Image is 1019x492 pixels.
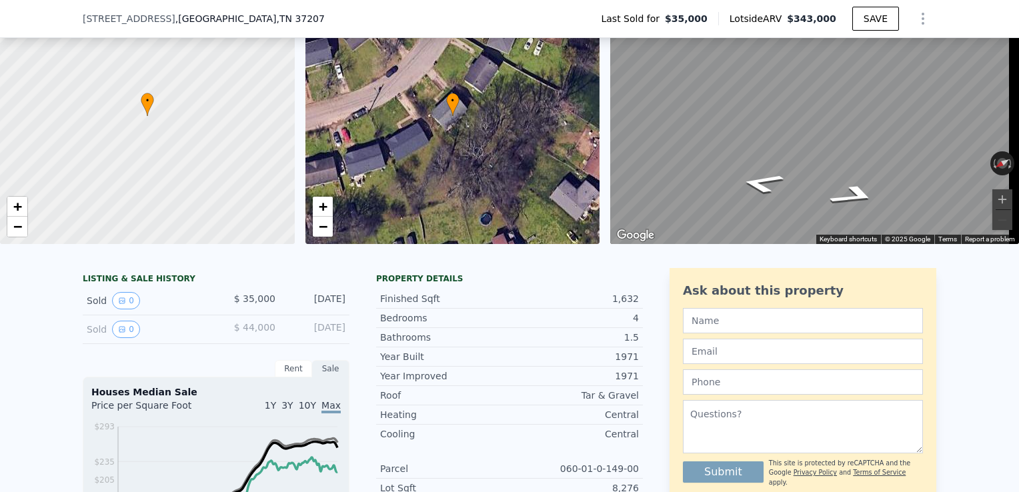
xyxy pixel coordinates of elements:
[91,399,216,420] div: Price per Square Foot
[809,179,900,211] path: Go Southwest, Greggwood Dr
[276,13,324,24] span: , TN 37207
[299,400,316,411] span: 10Y
[318,218,327,235] span: −
[510,311,639,325] div: 4
[141,95,154,107] span: •
[313,197,333,217] a: Zoom in
[112,292,140,309] button: View historical data
[510,427,639,441] div: Central
[94,475,115,485] tspan: $205
[380,462,510,475] div: Parcel
[321,400,341,413] span: Max
[446,93,459,116] div: •
[380,350,510,363] div: Year Built
[510,369,639,383] div: 1971
[83,273,349,287] div: LISTING & SALE HISTORY
[275,360,312,377] div: Rent
[112,321,140,338] button: View historical data
[665,12,708,25] span: $35,000
[787,13,836,24] span: $343,000
[794,469,837,476] a: Privacy Policy
[852,7,899,31] button: SAVE
[1008,151,1015,175] button: Rotate clockwise
[87,292,205,309] div: Sold
[94,422,115,431] tspan: $293
[722,168,803,198] path: Go Northeast, Greggwood Dr
[7,197,27,217] a: Zoom in
[7,217,27,237] a: Zoom out
[938,235,957,243] a: Terms (opens in new tab)
[683,461,764,483] button: Submit
[683,339,923,364] input: Email
[614,227,658,244] img: Google
[13,198,22,215] span: +
[683,281,923,300] div: Ask about this property
[94,457,115,467] tspan: $235
[141,93,154,116] div: •
[87,321,205,338] div: Sold
[380,389,510,402] div: Roof
[853,469,906,476] a: Terms of Service
[286,321,345,338] div: [DATE]
[380,369,510,383] div: Year Improved
[380,427,510,441] div: Cooling
[510,331,639,344] div: 1.5
[510,389,639,402] div: Tar & Gravel
[885,235,930,243] span: © 2025 Google
[990,151,998,175] button: Rotate counterclockwise
[910,5,936,32] button: Show Options
[510,408,639,421] div: Central
[683,308,923,333] input: Name
[380,408,510,421] div: Heating
[312,360,349,377] div: Sale
[376,273,643,284] div: Property details
[510,292,639,305] div: 1,632
[992,189,1012,209] button: Zoom in
[91,385,341,399] div: Houses Median Sale
[510,462,639,475] div: 060-01-0-149-00
[234,293,275,304] span: $ 35,000
[820,235,877,244] button: Keyboard shortcuts
[286,292,345,309] div: [DATE]
[510,350,639,363] div: 1971
[265,400,276,411] span: 1Y
[992,210,1012,230] button: Zoom out
[614,227,658,244] a: Open this area in Google Maps (opens a new window)
[446,95,459,107] span: •
[380,292,510,305] div: Finished Sqft
[318,198,327,215] span: +
[281,400,293,411] span: 3Y
[683,369,923,395] input: Phone
[13,218,22,235] span: −
[730,12,787,25] span: Lotside ARV
[380,311,510,325] div: Bedrooms
[313,217,333,237] a: Zoom out
[965,235,1015,243] a: Report a problem
[601,12,665,25] span: Last Sold for
[83,12,175,25] span: [STREET_ADDRESS]
[234,322,275,333] span: $ 44,000
[380,331,510,344] div: Bathrooms
[175,12,325,25] span: , [GEOGRAPHIC_DATA]
[990,153,1016,173] button: Reset the view
[769,459,923,487] div: This site is protected by reCAPTCHA and the Google and apply.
